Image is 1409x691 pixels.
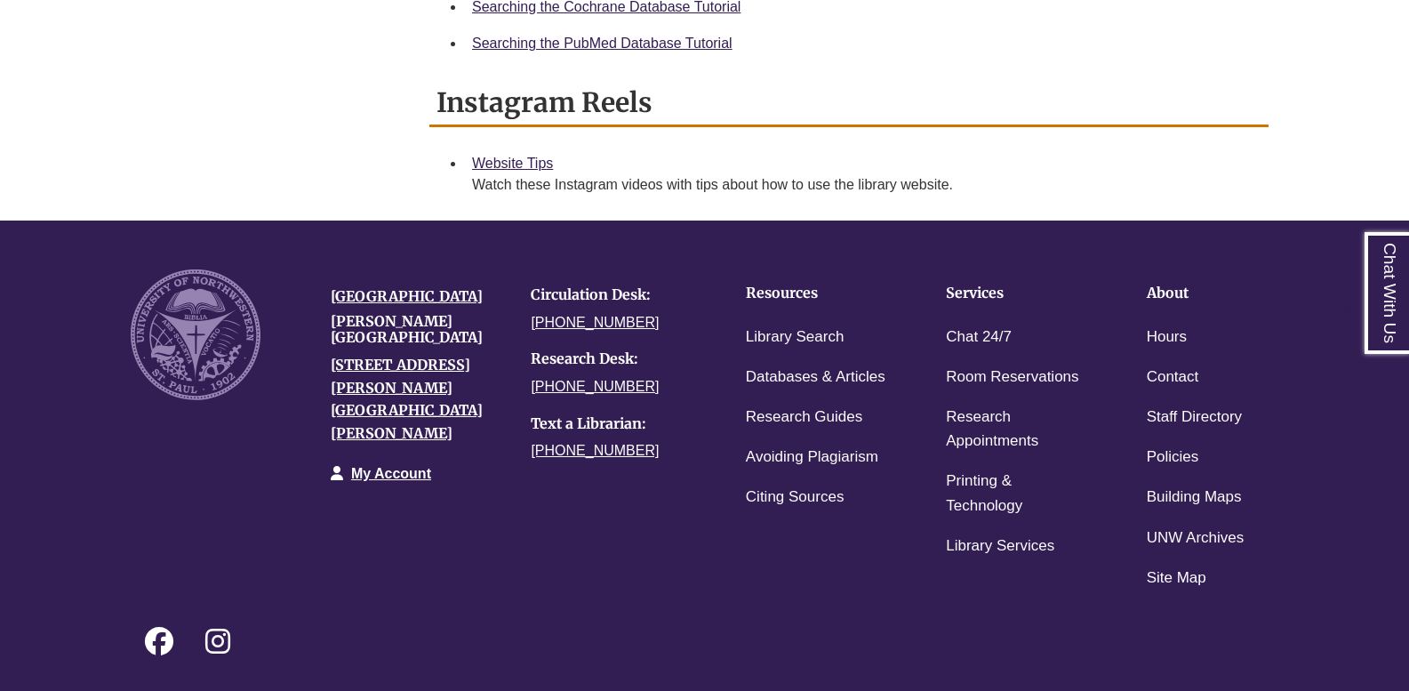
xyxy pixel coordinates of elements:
a: Policies [1147,445,1199,470]
h4: Circulation Desk: [531,287,704,303]
h4: About [1147,285,1292,301]
a: [GEOGRAPHIC_DATA] [331,287,483,305]
a: Room Reservations [946,365,1078,390]
a: Site Map [1147,566,1206,591]
a: Staff Directory [1147,405,1242,430]
a: Databases & Articles [746,365,885,390]
img: UNW seal [131,269,261,400]
a: Citing Sources [746,485,845,510]
a: Research Appointments [946,405,1091,454]
h4: Services [946,285,1091,301]
a: Searching the PubMed Database Tutorial [472,36,733,51]
a: [PHONE_NUMBER] [531,379,659,394]
i: Follow on Facebook [145,627,173,655]
i: Follow on Instagram [205,627,230,655]
a: [PHONE_NUMBER] [531,315,659,330]
a: Chat 24/7 [946,325,1012,350]
a: My Account [351,466,431,481]
a: Hours [1147,325,1187,350]
a: [PHONE_NUMBER] [531,443,659,458]
h4: Text a Librarian: [531,416,704,432]
h4: [PERSON_NAME][GEOGRAPHIC_DATA] [331,314,504,345]
a: Building Maps [1147,485,1242,510]
a: Research Guides [746,405,862,430]
h2: Instagram Reels [429,80,1269,127]
a: UNW Archives [1147,526,1245,551]
a: Back to Top [1338,305,1405,329]
a: Library Search [746,325,845,350]
h4: Resources [746,285,891,301]
a: Library Services [946,534,1054,559]
h4: Research Desk: [531,351,704,367]
a: Website Tips [472,156,553,171]
div: Watch these Instagram videos with tips about how to use the library website. [472,174,1254,196]
a: Avoiding Plagiarism [746,445,878,470]
a: Printing & Technology [946,469,1091,518]
a: [STREET_ADDRESS][PERSON_NAME][GEOGRAPHIC_DATA][PERSON_NAME] [331,356,483,442]
a: Contact [1147,365,1199,390]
